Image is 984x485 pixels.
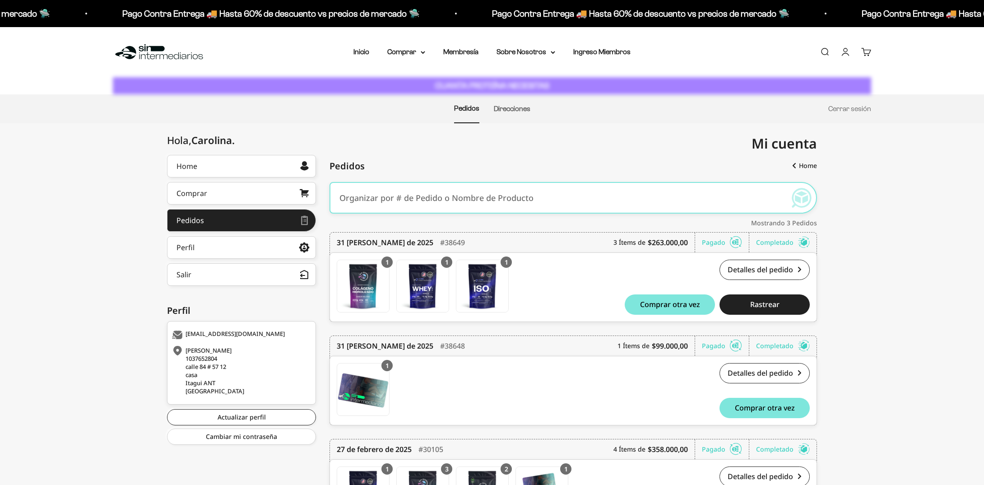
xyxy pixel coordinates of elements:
img: Translation missing: es.Membresía Anual [337,364,389,415]
div: 4 Ítems de [613,439,695,459]
a: Inicio [353,48,369,56]
div: #38649 [440,233,465,252]
a: Proteína Whey - Vainilla / 2 libras (910g) [396,260,449,312]
a: Detalles del pedido [719,363,810,383]
a: Detalles del pedido [719,260,810,280]
button: Rastrear [719,294,810,315]
a: Colágeno Hidrolizado - 300g [337,260,390,312]
a: Proteína Aislada (ISO) - 2 Libras (910g) - Vanilla [456,260,509,312]
a: Actualizar perfil [167,409,316,425]
div: Completado [756,336,810,356]
div: Completado [756,233,810,252]
span: Comprar otra vez [735,404,795,411]
div: Pagado [702,233,749,252]
a: Home [167,155,316,177]
time: 27 de febrero de 2025 [337,444,412,455]
summary: Sobre Nosotros [497,46,555,58]
div: #38648 [440,336,465,356]
button: Salir [167,263,316,286]
b: $99.000,00 [652,340,688,351]
p: Pago Contra Entrega 🚚 Hasta 60% de descuento vs precios de mercado 🛸 [122,6,420,21]
a: Direcciones [494,105,530,112]
input: Organizar por # de Pedido o Nombre de Producto [339,184,780,211]
div: Comprar [176,190,207,197]
img: Translation missing: es.Colágeno Hidrolizado - 300g [337,260,389,312]
div: Hola, [167,135,235,146]
summary: Comprar [387,46,425,58]
a: Perfil [167,236,316,259]
span: Pedidos [330,159,365,173]
div: #30105 [418,439,443,459]
span: Carolina [191,133,235,147]
div: Pedidos [176,217,204,224]
div: 1 [501,256,512,268]
div: 3 [441,463,452,475]
span: Comprar otra vez [640,301,700,308]
a: Membresía Anual [337,363,390,416]
span: . [232,133,235,147]
button: Comprar otra vez [719,398,810,418]
a: Membresía [443,48,478,56]
a: Cerrar sesión [828,105,871,112]
div: 1 [560,463,571,475]
span: Rastrear [750,301,780,308]
div: 1 [381,463,393,475]
a: Home [785,158,817,174]
a: Comprar [167,182,316,205]
div: Perfil [176,244,195,251]
div: Completado [756,439,810,459]
a: Ingreso Miembros [573,48,631,56]
span: Mi cuenta [752,134,817,153]
img: Translation missing: es.Proteína Aislada (ISO) - 2 Libras (910g) - Vanilla [456,260,508,312]
div: 1 [381,360,393,371]
div: Pagado [702,439,749,459]
div: Pagado [702,336,749,356]
b: $263.000,00 [648,237,688,248]
div: 1 Ítems de [617,336,695,356]
time: 31 [PERSON_NAME] de 2025 [337,237,433,248]
a: Pedidos [454,104,479,112]
div: [EMAIL_ADDRESS][DOMAIN_NAME] [172,331,309,340]
div: Mostrando 3 Pedidos [330,218,817,228]
a: Pedidos [167,209,316,232]
a: Cambiar mi contraseña [167,429,316,445]
div: Perfil [167,304,316,317]
div: Salir [176,271,191,278]
button: Comprar otra vez [625,294,715,315]
div: 3 Ítems de [613,233,695,252]
img: Translation missing: es.Proteína Whey - Vainilla / 2 libras (910g) [397,260,449,312]
div: Home [176,163,197,170]
b: $358.000,00 [648,444,688,455]
div: 2 [501,463,512,475]
strong: CUANTA PROTEÍNA NECESITAS [435,81,549,90]
time: 31 [PERSON_NAME] de 2025 [337,340,433,351]
p: Pago Contra Entrega 🚚 Hasta 60% de descuento vs precios de mercado 🛸 [492,6,789,21]
div: 1 [441,256,452,268]
div: 1 [381,256,393,268]
div: [PERSON_NAME] 1037652804 calle 84 # 57 12 casa Itagui ANT [GEOGRAPHIC_DATA] [172,346,309,395]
